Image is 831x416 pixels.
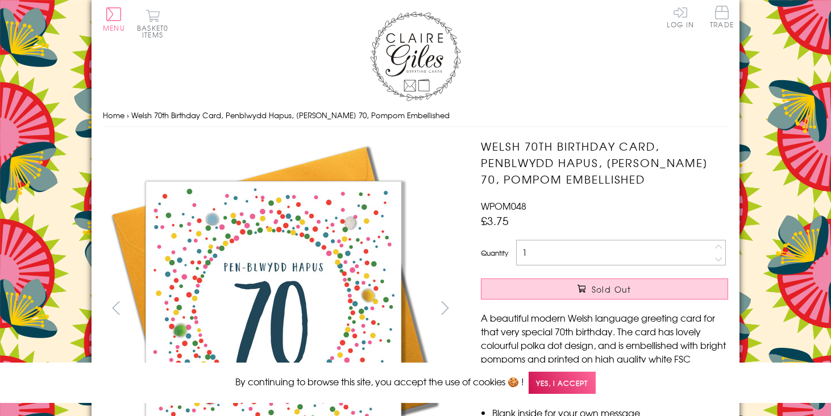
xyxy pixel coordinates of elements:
[127,110,129,120] span: ›
[370,11,461,101] img: Claire Giles Greetings Cards
[481,278,728,299] button: Sold Out
[131,110,450,120] span: Welsh 70th Birthday Card, Penblwydd Hapus, [PERSON_NAME] 70, Pompom Embellished
[103,7,125,31] button: Menu
[481,311,728,379] p: A beautiful modern Welsh language greeting card for that very special 70th birthday. The card has...
[710,6,734,28] span: Trade
[103,295,128,321] button: prev
[103,110,124,120] a: Home
[142,23,168,40] span: 0 items
[667,6,694,28] a: Log In
[481,199,526,213] span: WPOM048
[137,9,168,38] button: Basket0 items
[529,372,596,394] span: Yes, I accept
[481,248,508,258] label: Quantity
[592,284,631,295] span: Sold Out
[481,213,509,228] span: £3.75
[433,295,458,321] button: next
[103,104,728,127] nav: breadcrumbs
[481,138,728,187] h1: Welsh 70th Birthday Card, Penblwydd Hapus, [PERSON_NAME] 70, Pompom Embellished
[710,6,734,30] a: Trade
[103,23,125,33] span: Menu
